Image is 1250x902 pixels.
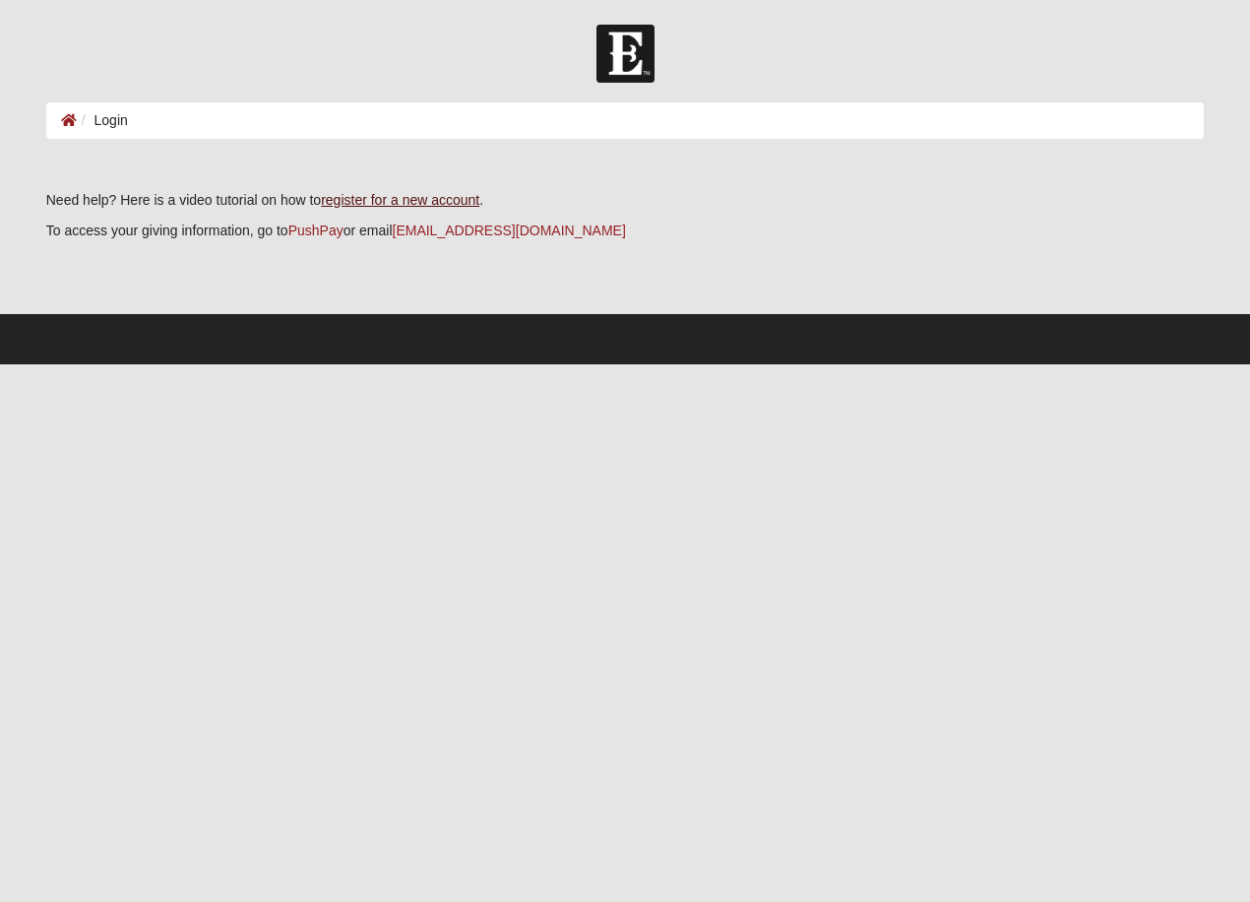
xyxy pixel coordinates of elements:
[596,25,655,83] img: Church of Eleven22 Logo
[393,223,626,238] a: [EMAIL_ADDRESS][DOMAIN_NAME]
[46,221,1205,241] p: To access your giving information, go to or email
[321,192,479,208] a: register for a new account
[288,223,344,238] a: PushPay
[77,110,128,131] li: Login
[46,190,1205,211] p: Need help? Here is a video tutorial on how to .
